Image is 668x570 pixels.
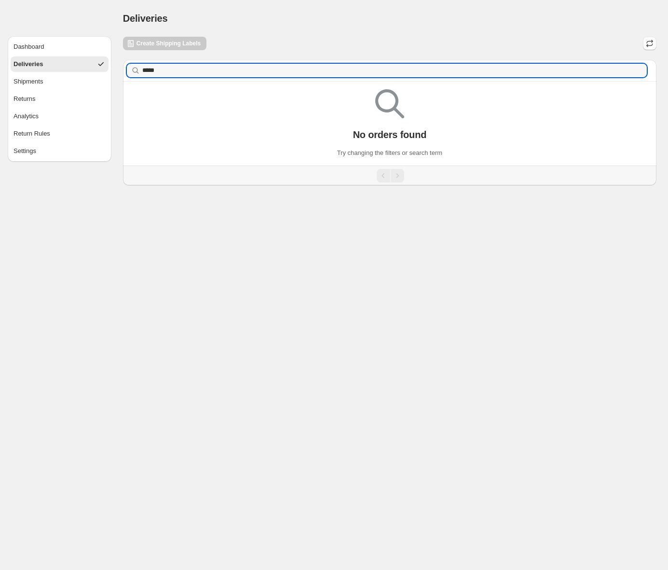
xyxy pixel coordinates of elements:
[11,56,109,72] button: Deliveries
[11,39,109,55] button: Dashboard
[123,13,168,24] span: Deliveries
[11,143,109,159] button: Settings
[14,146,36,156] div: Settings
[11,74,109,89] button: Shipments
[14,94,36,104] div: Returns
[375,89,404,118] img: Empty search results
[14,77,43,86] div: Shipments
[11,91,109,107] button: Returns
[353,129,427,140] p: No orders found
[11,126,109,141] button: Return Rules
[337,148,442,158] p: Try changing the filters or search term
[14,111,39,121] div: Analytics
[11,109,109,124] button: Analytics
[123,166,656,185] nav: Pagination
[14,42,44,52] div: Dashboard
[14,129,50,139] div: Return Rules
[14,59,43,69] div: Deliveries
